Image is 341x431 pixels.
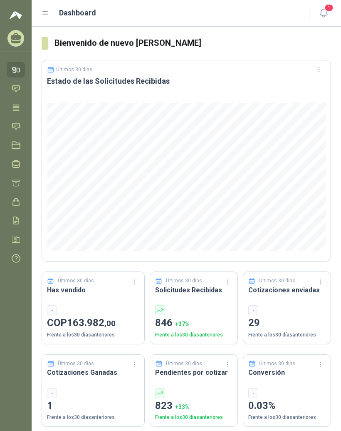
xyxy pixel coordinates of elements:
[248,285,326,295] h3: Cotizaciones enviadas
[155,315,232,331] p: 846
[47,388,57,398] div: -
[58,277,94,285] p: Últimos 30 días
[166,277,202,285] p: Últimos 30 días
[175,404,190,410] span: + 33 %
[155,367,232,378] h3: Pendientes por cotizar
[324,4,334,12] span: 1
[47,285,139,295] h3: Has vendido
[166,360,202,368] p: Últimos 30 días
[54,37,331,50] h3: Bienvenido de nuevo [PERSON_NAME]
[67,317,116,329] span: 163.982
[10,10,22,20] img: Logo peakr
[259,360,295,368] p: Últimos 30 días
[155,414,232,421] p: Frente a los 30 días anteriores
[47,315,139,331] p: COP
[58,360,94,368] p: Últimos 30 días
[59,7,96,19] h1: Dashboard
[248,367,326,378] h3: Conversión
[248,331,326,339] p: Frente a los 30 días anteriores
[259,277,295,285] p: Últimos 30 días
[104,319,116,328] span: ,00
[248,315,326,331] p: 29
[47,414,139,421] p: Frente a los 30 días anteriores
[47,331,139,339] p: Frente a los 30 días anteriores
[56,67,92,72] p: Últimos 30 días
[248,414,326,421] p: Frente a los 30 días anteriores
[316,6,331,21] button: 1
[248,398,326,414] p: 0.03%
[248,305,258,315] div: -
[47,76,326,86] h3: Estado de las Solicitudes Recibidas
[47,305,57,315] div: -
[47,398,139,414] p: 1
[155,285,232,295] h3: Solicitudes Recibidas
[248,388,258,398] div: -
[175,321,190,327] span: + 37 %
[47,367,139,378] h3: Cotizaciones Ganadas
[155,331,232,339] p: Frente a los 30 días anteriores
[155,398,232,414] p: 823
